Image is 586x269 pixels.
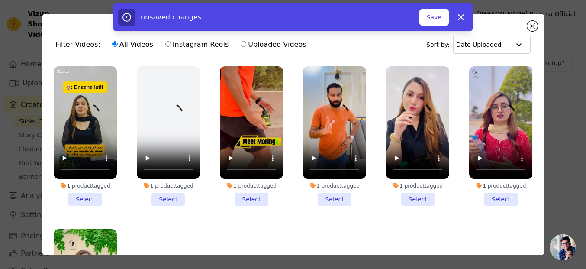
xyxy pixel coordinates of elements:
div: Sort by: [426,36,531,54]
div: 1 product tagged [386,182,449,189]
a: Open chat [550,234,576,260]
label: Uploaded Videos [240,39,306,50]
span: unsaved changes [141,13,201,21]
div: 1 product tagged [303,182,366,189]
div: 1 product tagged [469,182,532,189]
div: 1 product tagged [54,182,117,189]
div: 1 product tagged [137,182,200,189]
label: Instagram Reels [165,39,229,50]
div: Filter Videos: [56,35,311,55]
div: 1 product tagged [220,182,283,189]
button: Save [419,9,449,26]
label: All Videos [112,39,154,50]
